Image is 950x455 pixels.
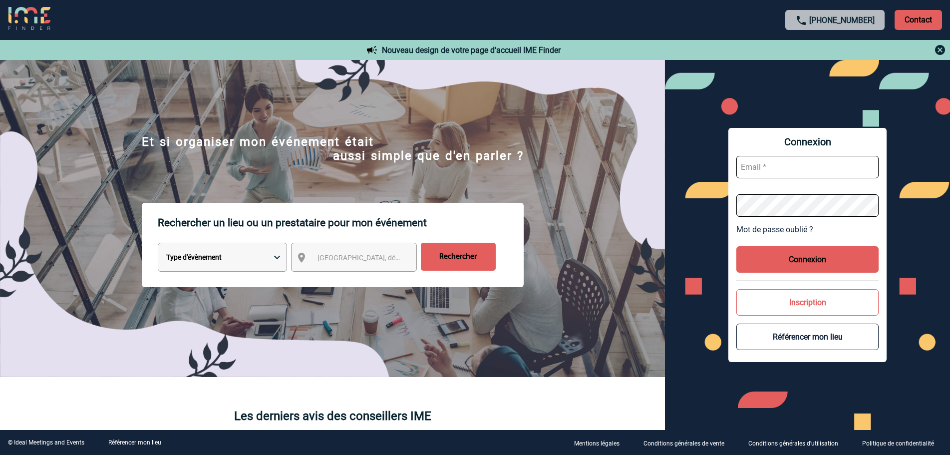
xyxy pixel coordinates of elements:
a: Politique de confidentialité [854,438,950,448]
a: Mot de passe oublié ? [736,225,879,234]
a: Référencer mon lieu [108,439,161,446]
span: Connexion [736,136,879,148]
p: Mentions légales [574,440,620,447]
a: Conditions générales de vente [635,438,740,448]
p: Conditions générales de vente [643,440,724,447]
button: Référencer mon lieu [736,324,879,350]
p: Rechercher un lieu ou un prestataire pour mon événement [158,203,524,243]
a: Conditions générales d'utilisation [740,438,854,448]
p: Politique de confidentialité [862,440,934,447]
p: Conditions générales d'utilisation [748,440,838,447]
a: [PHONE_NUMBER] [809,15,875,25]
button: Inscription [736,289,879,316]
span: [GEOGRAPHIC_DATA], département, région... [317,254,456,262]
button: Connexion [736,246,879,273]
div: © Ideal Meetings and Events [8,439,84,446]
input: Rechercher [421,243,496,271]
p: Contact [895,10,942,30]
img: call-24-px.png [795,14,807,26]
input: Email * [736,156,879,178]
a: Mentions légales [566,438,635,448]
